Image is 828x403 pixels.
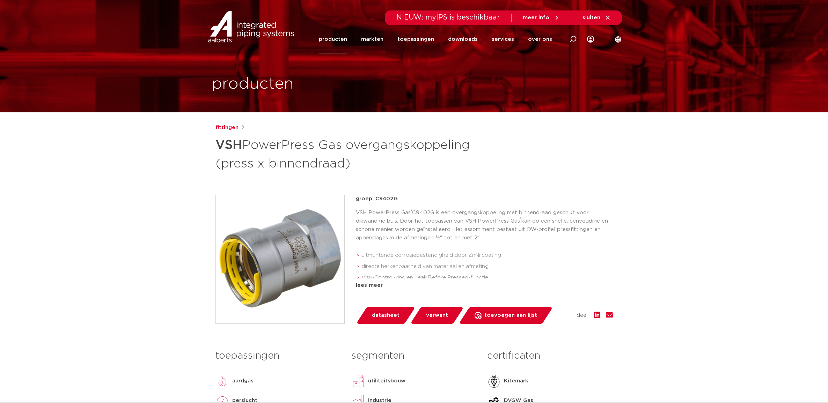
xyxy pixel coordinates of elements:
span: toevoegen aan lijst [484,310,537,321]
a: toepassingen [397,25,434,53]
a: services [492,25,514,53]
a: datasheet [356,307,415,324]
a: meer info [523,15,560,21]
p: aardgas [232,377,254,385]
p: utiliteitsbouw [368,377,405,385]
span: NIEUW: myIPS is beschikbaar [396,14,500,21]
h3: certificaten [487,349,613,363]
a: producten [319,25,347,53]
a: markten [361,25,383,53]
img: Product Image for VSH PowerPress Gas overgangskoppeling (press x binnendraad) [216,195,344,323]
img: utiliteitsbouw [351,374,365,388]
span: verwant [426,310,448,321]
img: Kitemark [487,374,501,388]
h1: PowerPress Gas overgangskoppeling (press x binnendraad) [215,135,478,172]
span: meer info [523,15,549,20]
sup: ® [520,217,521,221]
h3: segmenten [351,349,477,363]
a: over ons [528,25,552,53]
nav: Menu [319,25,552,53]
h1: producten [212,73,294,95]
li: Visu-Control-ring en Leak Before Pressed-functie [361,272,613,283]
a: sluiten [582,15,611,21]
p: VSH PowerPress Gas C9402G is een overgangskoppeling met binnendraad geschikt voor dikwandige buis... [356,209,613,242]
a: downloads [448,25,478,53]
img: aardgas [215,374,229,388]
li: directe herkenbaarheid van materiaal en afmeting [361,261,613,272]
sup: ® [411,209,412,213]
a: verwant [410,307,464,324]
p: groep: C9402G [356,195,613,203]
div: my IPS [587,25,594,53]
li: uitmuntende corrosiebestendigheid door ZnNi coating [361,250,613,261]
a: fittingen [215,124,239,132]
span: datasheet [372,310,400,321]
span: deel: [577,311,588,320]
h3: toepassingen [215,349,341,363]
strong: VSH [215,139,242,151]
span: sluiten [582,15,600,20]
p: Kitemark [504,377,528,385]
div: lees meer [356,281,613,290]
